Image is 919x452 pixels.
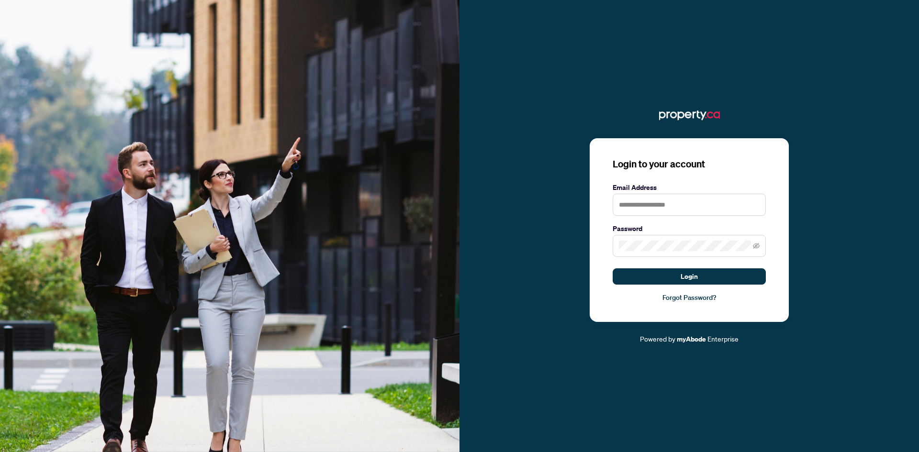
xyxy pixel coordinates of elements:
a: Forgot Password? [613,292,766,303]
span: Login [681,269,698,284]
span: Enterprise [707,334,739,343]
a: myAbode [677,334,706,344]
h3: Login to your account [613,157,766,171]
span: eye-invisible [753,243,760,249]
label: Email Address [613,182,766,193]
label: Password [613,223,766,234]
button: Login [613,268,766,285]
span: Powered by [640,334,675,343]
img: ma-logo [659,108,720,123]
